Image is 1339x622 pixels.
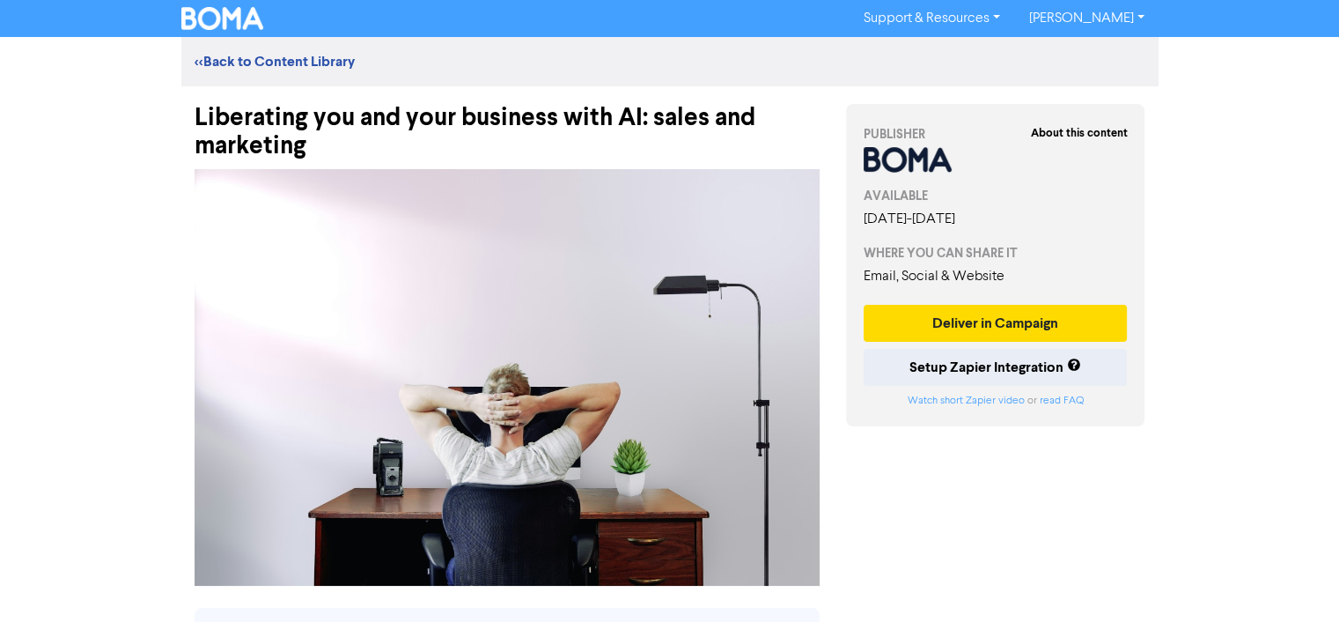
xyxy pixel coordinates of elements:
button: Setup Zapier Integration [864,349,1128,386]
div: or [864,393,1128,409]
a: Watch short Zapier video [907,396,1024,406]
a: <<Back to Content Library [195,53,355,70]
img: BOMA Logo [181,7,264,30]
div: AVAILABLE [864,187,1128,205]
div: PUBLISHER [864,125,1128,144]
button: Deliver in Campaign [864,305,1128,342]
a: [PERSON_NAME] [1014,4,1158,33]
div: Email, Social & Website [864,266,1128,287]
a: read FAQ [1039,396,1083,406]
div: Liberating you and your business with AI: sales and marketing [195,86,820,160]
iframe: Chat Widget [1251,537,1339,622]
strong: About this content [1030,126,1127,140]
div: [DATE] - [DATE] [864,209,1128,230]
a: Support & Resources [850,4,1014,33]
div: WHERE YOU CAN SHARE IT [864,244,1128,263]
